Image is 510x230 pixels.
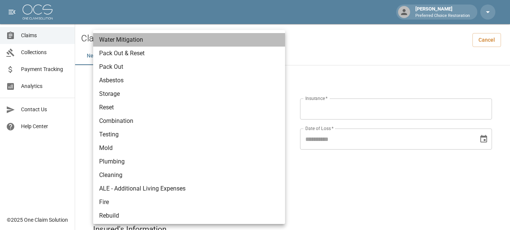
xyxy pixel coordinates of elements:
li: Water Mitigation [93,33,285,47]
li: Testing [93,128,285,141]
li: Reset [93,101,285,114]
li: Fire [93,195,285,209]
li: Mold [93,141,285,155]
li: Asbestos [93,74,285,87]
li: Plumbing [93,155,285,168]
li: Pack Out [93,60,285,74]
li: ALE - Additional Living Expenses [93,182,285,195]
li: Cleaning [93,168,285,182]
li: Rebuild [93,209,285,222]
li: Storage [93,87,285,101]
li: Pack Out & Reset [93,47,285,60]
li: Combination [93,114,285,128]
